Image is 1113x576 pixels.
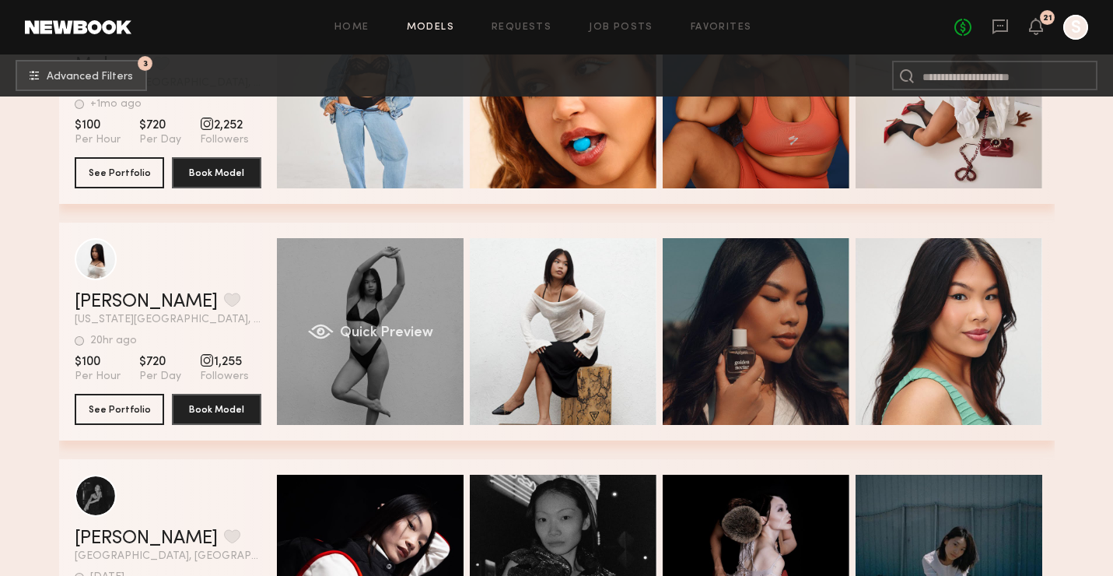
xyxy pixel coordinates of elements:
[172,394,261,425] button: Book Model
[139,133,181,147] span: Per Day
[75,529,218,548] a: [PERSON_NAME]
[75,118,121,133] span: $100
[139,354,181,370] span: $720
[200,370,249,384] span: Followers
[75,354,121,370] span: $100
[16,60,147,91] button: 3Advanced Filters
[75,133,121,147] span: Per Hour
[75,157,164,188] button: See Portfolio
[589,23,653,33] a: Job Posts
[90,99,142,110] div: +1mo ago
[75,394,164,425] button: See Portfolio
[334,23,369,33] a: Home
[143,60,148,67] span: 3
[75,551,261,562] span: [GEOGRAPHIC_DATA], [GEOGRAPHIC_DATA]
[139,118,181,133] span: $720
[75,293,218,311] a: [PERSON_NAME]
[691,23,752,33] a: Favorites
[47,72,133,83] span: Advanced Filters
[200,354,249,370] span: 1,255
[75,370,121,384] span: Per Hour
[200,118,249,133] span: 2,252
[90,335,137,346] div: 20hr ago
[139,370,181,384] span: Per Day
[200,133,249,147] span: Followers
[75,314,261,325] span: [US_STATE][GEOGRAPHIC_DATA], [GEOGRAPHIC_DATA]
[1043,14,1052,23] div: 21
[407,23,454,33] a: Models
[339,326,432,340] span: Quick Preview
[1063,15,1088,40] a: S
[172,157,261,188] button: Book Model
[492,23,551,33] a: Requests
